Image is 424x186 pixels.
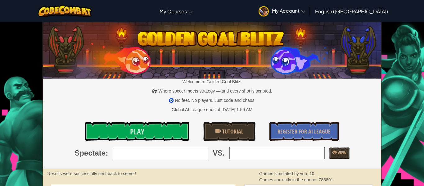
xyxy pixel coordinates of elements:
[277,128,331,135] span: Register for AI League
[319,177,333,182] span: 785891
[259,171,309,176] span: Games simulated by you:
[337,150,346,156] span: View
[43,88,381,94] p: ⚽ Where soccer meets strategy — and every shot is scripted.
[172,107,252,113] div: Global AI League ends at [DATE] 1:59 AM
[43,79,381,85] p: Welcome to Golden Goal Blitz!
[269,122,339,141] a: Register for AI League
[47,171,136,176] strong: Results were successfully sent back to server!
[203,122,255,141] a: Tutorial
[74,148,106,158] span: Spectate
[221,128,243,135] span: Tutorial
[259,6,269,16] img: avatar
[315,8,388,15] span: English ([GEOGRAPHIC_DATA])
[106,148,108,158] span: :
[213,148,225,158] span: VS.
[312,3,391,20] a: English ([GEOGRAPHIC_DATA])
[38,5,92,17] img: CodeCombat logo
[272,7,305,14] span: My Account
[156,3,196,20] a: My Courses
[259,177,318,182] span: Games currently in the queue:
[130,127,144,137] span: Play
[255,1,308,21] a: My Account
[160,8,187,15] span: My Courses
[309,171,314,176] span: 10
[43,20,381,79] img: Golden Goal
[43,97,381,103] p: 🧿 No feet. No players. Just code and chaos.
